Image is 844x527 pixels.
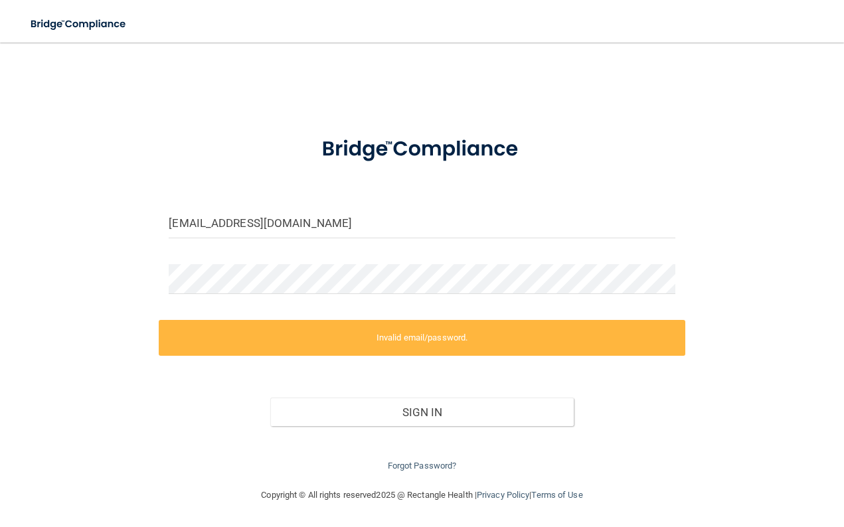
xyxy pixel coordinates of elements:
button: Sign In [270,398,574,427]
label: Invalid email/password. [159,320,685,356]
input: Email [169,208,675,238]
div: Copyright © All rights reserved 2025 @ Rectangle Health | | [180,474,665,516]
a: Privacy Policy [477,490,529,500]
a: Terms of Use [531,490,582,500]
iframe: Drift Widget Chat Controller [614,433,828,486]
a: Forgot Password? [388,461,457,471]
img: bridge_compliance_login_screen.278c3ca4.svg [20,11,138,38]
img: bridge_compliance_login_screen.278c3ca4.svg [300,122,543,177]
